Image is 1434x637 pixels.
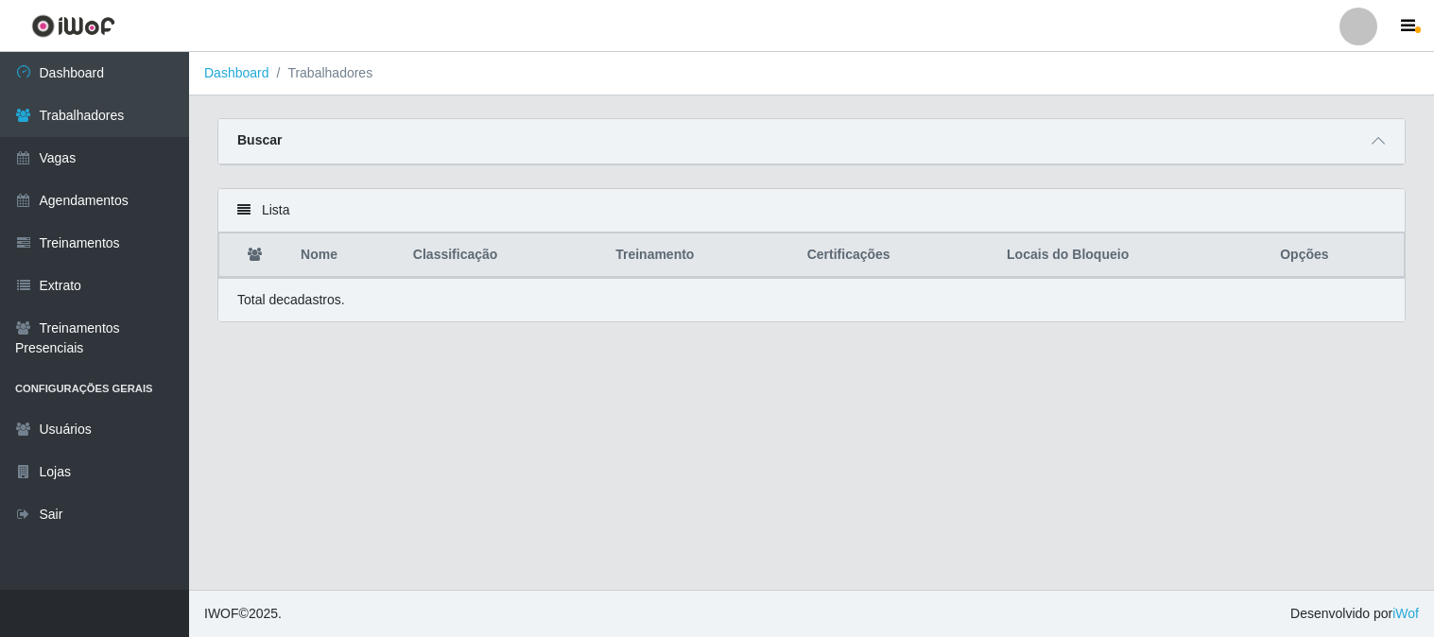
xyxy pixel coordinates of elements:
[218,189,1405,232] div: Lista
[204,65,269,80] a: Dashboard
[604,233,796,278] th: Treinamento
[269,63,373,83] li: Trabalhadores
[402,233,604,278] th: Classificação
[204,606,239,621] span: IWOF
[1392,606,1419,621] a: iWof
[1290,604,1419,624] span: Desenvolvido por
[796,233,995,278] th: Certificações
[237,132,282,147] strong: Buscar
[237,290,345,310] p: Total de cadastros.
[189,52,1434,95] nav: breadcrumb
[1269,233,1404,278] th: Opções
[204,604,282,624] span: © 2025 .
[289,233,402,278] th: Nome
[31,14,115,38] img: CoreUI Logo
[995,233,1269,278] th: Locais do Bloqueio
